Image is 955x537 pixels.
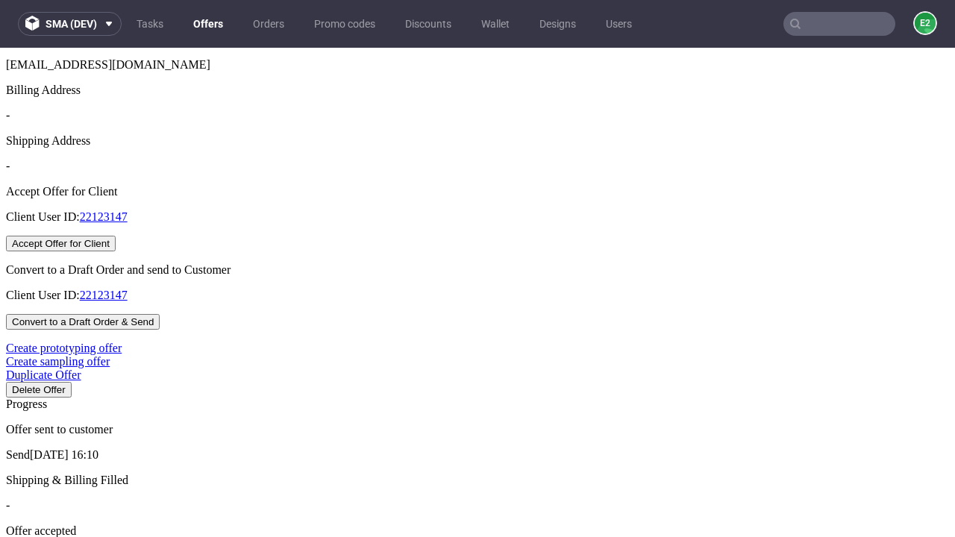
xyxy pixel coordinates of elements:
[597,12,641,36] a: Users
[6,216,949,229] div: Convert to a Draft Order and send to Customer
[396,12,460,36] a: Discounts
[6,321,81,333] a: Duplicate Offer
[6,350,949,363] div: Progress
[6,477,949,490] p: Offer accepted
[530,12,585,36] a: Designs
[46,19,97,29] span: sma (dev)
[128,12,172,36] a: Tasks
[6,294,122,307] a: Create prototyping offer
[80,241,128,254] a: 22123147
[80,163,128,175] a: 22123147
[18,12,122,36] button: sma (dev)
[6,10,210,23] span: [EMAIL_ADDRESS][DOMAIN_NAME]
[6,188,116,204] button: Accept Offer for Client
[6,375,949,389] p: Offer sent to customer
[6,87,949,100] div: Shipping Address
[472,12,519,36] a: Wallet
[6,307,110,320] a: Create sampling offer
[6,241,949,254] p: Client User ID:
[6,451,949,465] p: -
[6,163,949,176] p: Client User ID:
[6,61,10,74] span: -
[30,401,98,413] span: [DATE] 16:10
[6,137,949,151] div: Accept Offer for Client
[6,334,72,350] input: Delete Offer
[6,401,949,414] p: Send
[6,426,949,439] p: Shipping & Billing Filled
[915,13,936,34] figcaption: e2
[184,12,232,36] a: Offers
[6,112,10,125] span: -
[6,266,160,282] input: Convert to a Draft Order & Send
[6,36,949,49] div: Billing Address
[305,12,384,36] a: Promo codes
[244,12,293,36] a: Orders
